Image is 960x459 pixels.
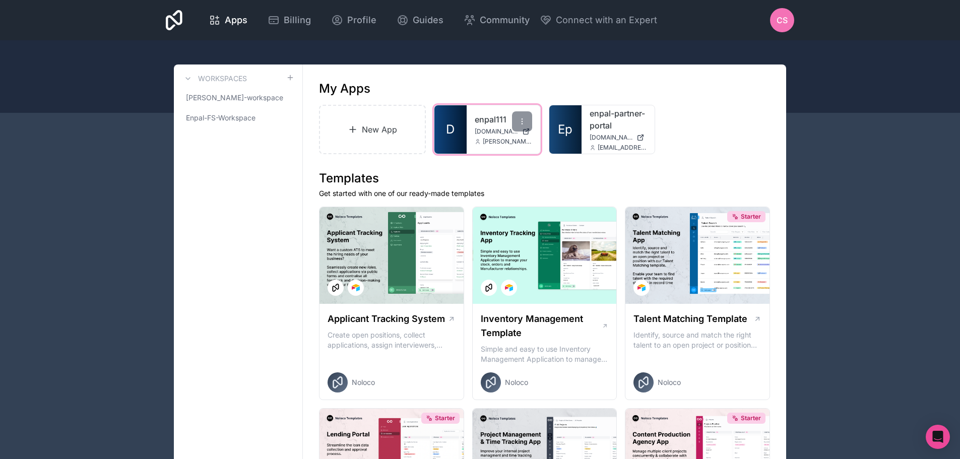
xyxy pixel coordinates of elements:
[741,213,761,221] span: Starter
[352,377,375,387] span: Noloco
[323,9,385,31] a: Profile
[328,312,445,326] h1: Applicant Tracking System
[413,13,443,27] span: Guides
[186,113,255,123] span: Enpal-FS-Workspace
[198,74,247,84] h3: Workspaces
[446,121,455,138] span: D
[481,344,609,364] p: Simple and easy to use Inventory Management Application to manage your stock, orders and Manufact...
[633,330,761,350] p: Identify, source and match the right talent to an open project or position with our Talent Matchi...
[389,9,452,31] a: Guides
[633,312,747,326] h1: Talent Matching Template
[475,113,532,125] a: enpal111
[598,144,647,152] span: [EMAIL_ADDRESS][DOMAIN_NAME]
[590,134,647,142] a: [DOMAIN_NAME]
[590,107,647,132] a: enpal-partner-portal
[352,284,360,292] img: Airtable Logo
[225,13,247,27] span: Apps
[540,13,657,27] button: Connect with an Expert
[505,284,513,292] img: Airtable Logo
[260,9,319,31] a: Billing
[319,170,770,186] h1: Templates
[456,9,538,31] a: Community
[182,73,247,85] a: Workspaces
[201,9,255,31] a: Apps
[777,14,788,26] span: CS
[475,127,532,136] a: [DOMAIN_NAME]
[741,414,761,422] span: Starter
[480,13,530,27] span: Community
[590,134,633,142] span: [DOMAIN_NAME]
[284,13,311,27] span: Billing
[658,377,681,387] span: Noloco
[475,127,518,136] span: [DOMAIN_NAME]
[319,188,770,199] p: Get started with one of our ready-made templates
[319,81,370,97] h1: My Apps
[505,377,528,387] span: Noloco
[558,121,572,138] span: Ep
[434,105,467,154] a: D
[556,13,657,27] span: Connect with an Expert
[347,13,376,27] span: Profile
[435,414,455,422] span: Starter
[926,425,950,449] div: Open Intercom Messenger
[186,93,283,103] span: [PERSON_NAME]-workspace
[481,312,602,340] h1: Inventory Management Template
[483,138,532,146] span: [PERSON_NAME][EMAIL_ADDRESS][DOMAIN_NAME]
[549,105,582,154] a: Ep
[328,330,456,350] p: Create open positions, collect applications, assign interviewers, centralise candidate feedback a...
[319,105,426,154] a: New App
[182,89,294,107] a: [PERSON_NAME]-workspace
[637,284,646,292] img: Airtable Logo
[182,109,294,127] a: Enpal-FS-Workspace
